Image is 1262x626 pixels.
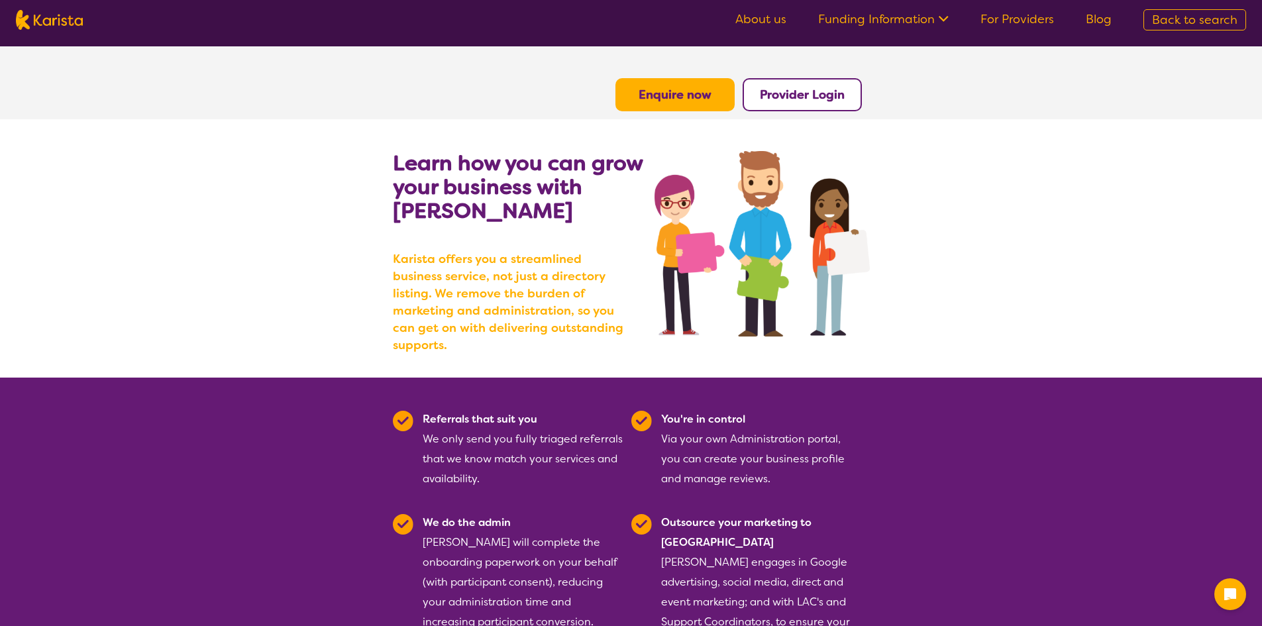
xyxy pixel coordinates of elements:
[423,515,511,529] b: We do the admin
[423,412,537,426] b: Referrals that suit you
[631,411,652,431] img: Tick
[980,11,1054,27] a: For Providers
[818,11,949,27] a: Funding Information
[393,149,643,225] b: Learn how you can grow your business with [PERSON_NAME]
[661,409,862,489] div: Via your own Administration portal, you can create your business profile and manage reviews.
[1143,9,1246,30] a: Back to search
[743,78,862,111] button: Provider Login
[423,409,623,489] div: We only send you fully triaged referrals that we know match your services and availability.
[661,515,812,549] b: Outsource your marketing to [GEOGRAPHIC_DATA]
[393,514,413,535] img: Tick
[760,87,845,103] a: Provider Login
[639,87,711,103] a: Enquire now
[393,411,413,431] img: Tick
[655,151,869,337] img: grow your business with Karista
[393,250,631,354] b: Karista offers you a streamlined business service, not just a directory listing. We remove the bu...
[615,78,735,111] button: Enquire now
[735,11,786,27] a: About us
[1152,12,1237,28] span: Back to search
[661,412,745,426] b: You're in control
[16,10,83,30] img: Karista logo
[1086,11,1112,27] a: Blog
[631,514,652,535] img: Tick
